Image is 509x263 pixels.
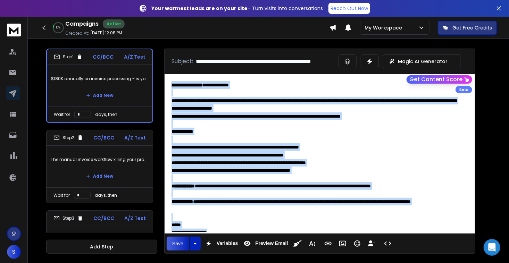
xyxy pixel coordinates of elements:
p: 10 % [56,26,61,30]
p: The manual invoice workflow killing your productivity [51,150,149,169]
button: Variables [202,237,240,251]
div: Open Intercom Messenger [484,239,500,256]
button: S [7,245,21,259]
button: More Text [306,237,319,251]
p: A/Z Test [124,134,146,141]
p: Created At: [65,31,89,36]
a: Reach Out Now [328,3,370,14]
li: Step2CC/BCCA/Z TestThe manual invoice workflow killing your productivityAdd NewWait fordays, then [46,130,153,203]
button: Insert Unsubscribe Link [365,237,378,251]
p: A/Z Test [124,53,145,60]
p: CC/BCC [93,134,114,141]
h1: Campaigns [65,20,99,28]
button: Magic AI Generator [383,54,461,68]
p: Get Free Credits [452,24,492,31]
button: Clean HTML [291,237,304,251]
div: Step 1 [54,54,83,60]
p: [DATE] 12:08 PM [90,30,122,36]
p: Reach Out Now [331,5,368,12]
button: Add New [81,169,119,183]
span: Variables [215,240,240,246]
li: Step1CC/BCCA/Z Test$180K annually on invoice processing - is your reality?Add NewWait fordays, then [46,49,153,123]
div: Active [103,19,125,28]
p: Wait for [54,112,70,117]
div: Beta [456,86,472,93]
button: Add Step [46,240,157,254]
img: logo [7,24,21,36]
p: CC/BCC [93,215,114,222]
p: days, then [95,112,117,117]
button: Emoticons [351,237,364,251]
button: Add New [81,88,119,102]
button: Get Content Score [407,75,472,84]
button: Save [167,237,189,251]
p: Subject: [172,57,193,66]
span: Preview Email [254,240,289,246]
p: A/Z Test [124,215,146,222]
button: Insert Link (Ctrl+K) [322,237,335,251]
p: – Turn visits into conversations [151,5,323,12]
button: Preview Email [241,237,289,251]
button: Insert Image (Ctrl+P) [336,237,349,251]
p: Wait for [53,193,70,198]
strong: Your warmest leads are on your site [151,5,248,12]
div: Step 2 [53,135,83,141]
p: Your competitors are moving fast [51,230,149,250]
button: Get Free Credits [438,21,497,35]
p: My Workspace [365,24,405,31]
button: Code View [381,237,394,251]
p: $180K annually on invoice processing - is your reality? [51,69,148,88]
p: CC/BCC [93,53,114,60]
p: days, then [95,193,117,198]
div: Step 3 [53,215,83,221]
p: Magic AI Generator [398,58,448,65]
